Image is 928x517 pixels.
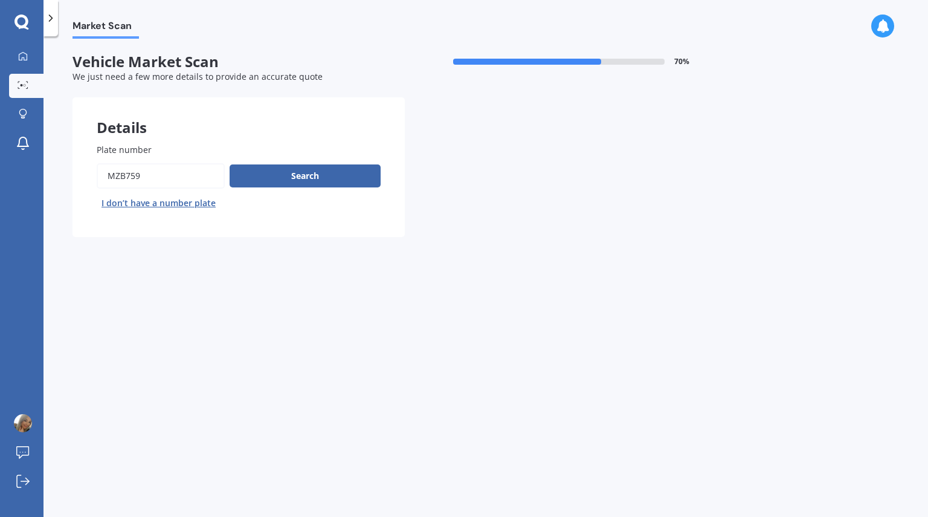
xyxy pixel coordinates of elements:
button: Search [230,164,381,187]
img: ACg8ocLmQvJuiv9DkfHZmf54bLcqM8pXOgiBEaIcsro8kLitcs9Z-xs=s96-c [14,414,32,432]
span: 70 % [674,57,689,66]
span: Vehicle Market Scan [72,53,405,71]
span: Market Scan [72,20,139,36]
input: Enter plate number [97,163,225,189]
span: Plate number [97,144,152,155]
span: We just need a few more details to provide an accurate quote [72,71,323,82]
button: I don’t have a number plate [97,193,221,213]
div: Details [72,97,405,134]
